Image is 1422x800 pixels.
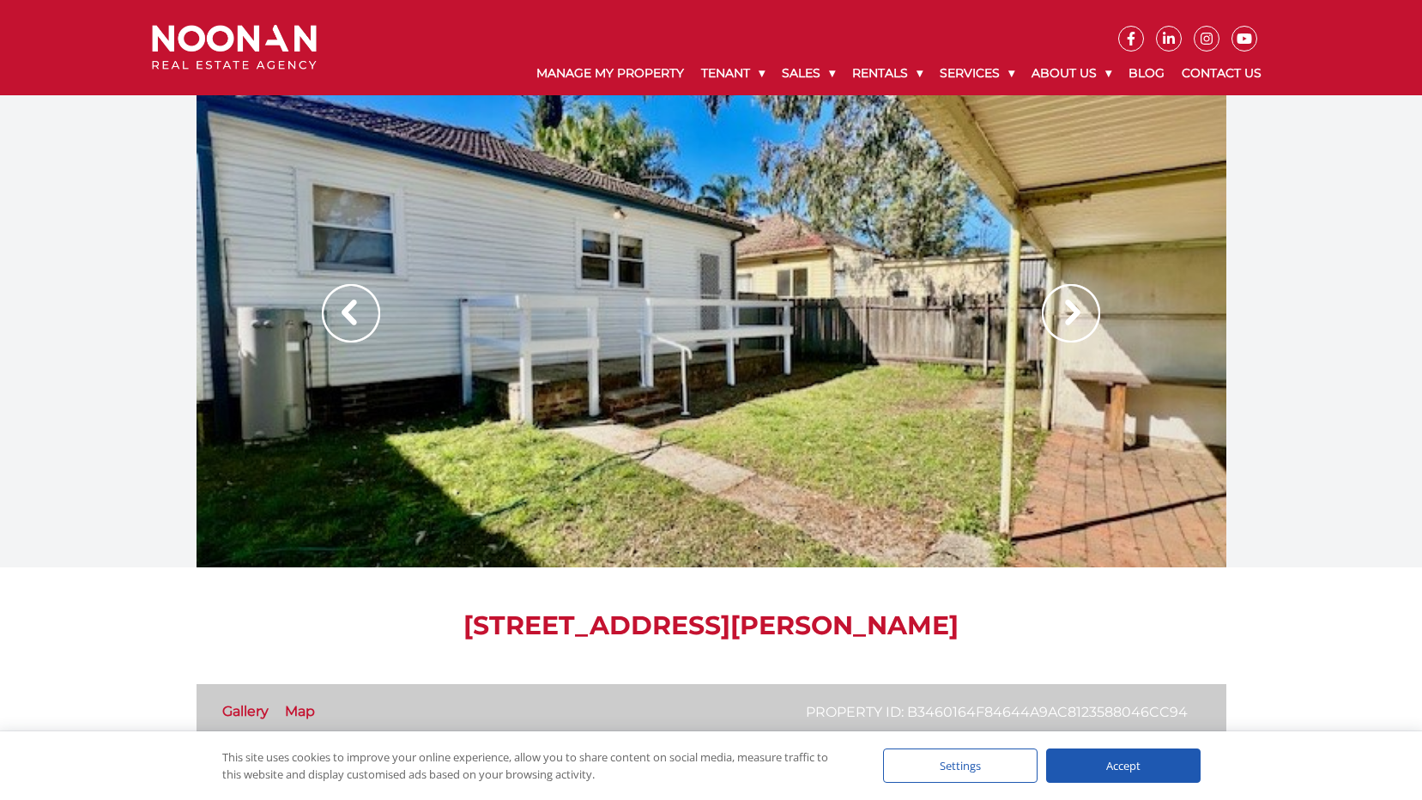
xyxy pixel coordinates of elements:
[197,610,1226,641] h1: [STREET_ADDRESS][PERSON_NAME]
[1046,748,1201,783] div: Accept
[1120,52,1173,95] a: Blog
[285,703,315,719] a: Map
[152,25,317,70] img: Noonan Real Estate Agency
[1042,284,1100,342] img: Arrow slider
[322,284,380,342] img: Arrow slider
[883,748,1038,783] div: Settings
[528,52,693,95] a: Manage My Property
[222,748,849,783] div: This site uses cookies to improve your online experience, allow you to share content on social me...
[1023,52,1120,95] a: About Us
[693,52,773,95] a: Tenant
[931,52,1023,95] a: Services
[222,703,269,719] a: Gallery
[773,52,844,95] a: Sales
[806,701,1188,723] p: Property ID: b3460164f84644a9ac8123588046cc94
[1173,52,1270,95] a: Contact Us
[844,52,931,95] a: Rentals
